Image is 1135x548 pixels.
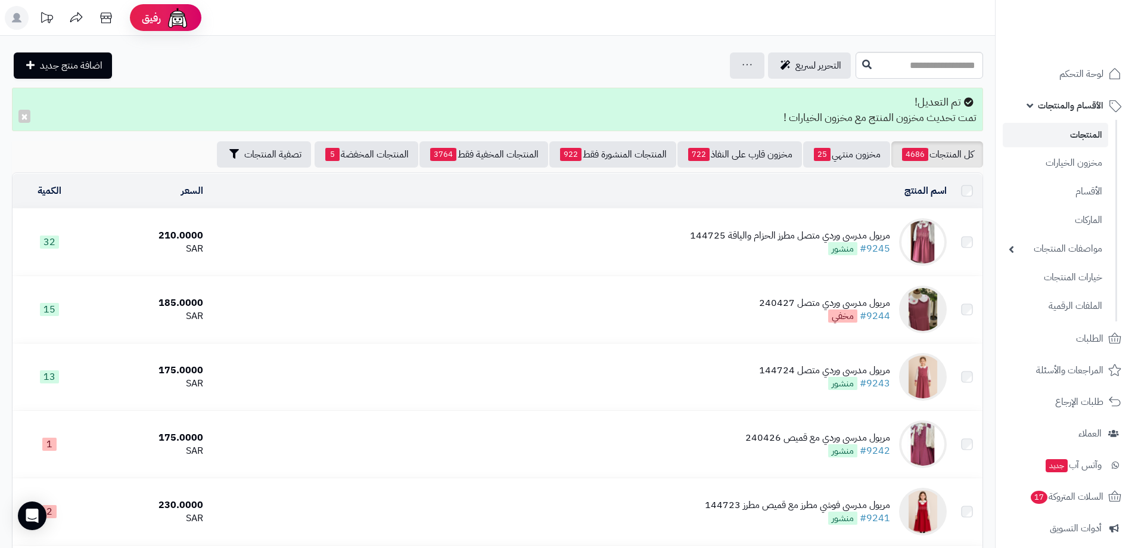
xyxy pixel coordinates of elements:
[560,148,582,161] span: 922
[1003,208,1108,233] a: الماركات
[32,6,61,33] a: تحديثات المنصة
[1059,66,1103,82] span: لوحة التحكم
[181,184,203,198] a: السعر
[828,512,857,525] span: منشور
[1003,482,1128,511] a: السلات المتروكة17
[1003,514,1128,543] a: أدوات التسويق
[92,309,203,323] div: SAR
[14,52,112,79] a: اضافة منتج جديد
[1003,388,1128,416] a: طلبات الإرجاع
[430,148,456,161] span: 3764
[217,141,311,168] button: تصفية المنتجات
[803,141,890,168] a: مخزون منتهي25
[899,488,947,535] img: مريول مدرسي فوشي مطرز مع قميص مطرز 144723
[1003,150,1108,176] a: مخزون الخيارات
[828,377,857,390] span: منشور
[1003,451,1128,479] a: وآتس آبجديد
[1003,123,1108,147] a: المنتجات
[419,141,548,168] a: المنتجات المخفية فقط3764
[92,296,203,310] div: 185.0000
[92,377,203,391] div: SAR
[705,499,890,512] div: مريول مدرسي فوشي مطرز مع قميص مطرز 144723
[1076,330,1103,347] span: الطلبات
[40,236,59,249] span: 32
[1003,236,1108,262] a: مواصفات المنتجات
[759,364,890,377] div: مريول مدرسي وردي متصل 144724
[1046,459,1068,472] span: جديد
[92,499,203,512] div: 230.0000
[315,141,418,168] a: المنتجات المخفضة5
[1003,324,1128,353] a: الطلبات
[1003,179,1108,205] a: الأقسام
[860,309,890,323] a: #9244
[1003,356,1128,385] a: المراجعات والأسئلة
[1038,97,1103,114] span: الأقسام والمنتجات
[860,376,890,391] a: #9243
[768,52,851,79] a: التحرير لسريع
[828,242,857,255] span: منشور
[42,505,57,518] span: 2
[42,438,57,451] span: 1
[677,141,802,168] a: مخزون قارب على النفاذ722
[860,444,890,458] a: #9242
[549,141,676,168] a: المنتجات المنشورة فقط922
[891,141,983,168] a: كل المنتجات4686
[814,148,831,161] span: 25
[40,303,59,316] span: 15
[1078,425,1102,442] span: العملاء
[142,11,161,25] span: رفيق
[1044,457,1102,473] span: وآتس آب
[1003,60,1128,88] a: لوحة التحكم
[1003,419,1128,448] a: العملاء
[12,88,983,131] div: تم التعديل! تمت تحديث مخزون المنتج مع مخزون الخيارات !
[92,444,203,458] div: SAR
[1055,394,1103,410] span: طلبات الإرجاع
[1003,265,1108,290] a: خيارات المنتجات
[904,184,947,198] a: اسم المنتج
[795,58,841,73] span: التحرير لسريع
[18,110,30,123] button: ×
[1003,293,1108,319] a: الملفات الرقمية
[899,353,947,401] img: مريول مدرسي وردي متصل 144724
[1050,520,1102,537] span: أدوات التسويق
[690,229,890,243] div: مريول مدرسي وردي متصل مطرز الحزام والياقة 144725
[1036,362,1103,379] span: المراجعات والأسئلة
[1031,491,1047,504] span: 17
[244,147,301,162] span: تصفية المنتجات
[828,444,857,457] span: منشور
[92,229,203,243] div: 210.0000
[688,148,710,161] span: 722
[92,364,203,377] div: 175.0000
[902,148,928,161] span: 4686
[18,501,46,530] div: Open Intercom Messenger
[166,6,189,30] img: ai-face.png
[40,58,102,73] span: اضافة منتج جديد
[860,511,890,525] a: #9241
[92,431,203,445] div: 175.0000
[860,242,890,256] a: #9245
[899,286,947,333] img: مريول مدرسي وردي متصل 240427
[40,370,59,383] span: 13
[899,218,947,266] img: مريول مدرسي وردي متصل مطرز الحزام والياقة 144725
[759,296,890,310] div: مريول مدرسي وردي متصل 240427
[745,431,890,445] div: مريول مدرسي وردي مع قميص 240426
[1030,488,1103,505] span: السلات المتروكة
[38,184,61,198] a: الكمية
[828,309,857,323] span: مخفي
[92,242,203,256] div: SAR
[92,512,203,525] div: SAR
[899,420,947,468] img: مريول مدرسي وردي مع قميص 240426
[325,148,340,161] span: 5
